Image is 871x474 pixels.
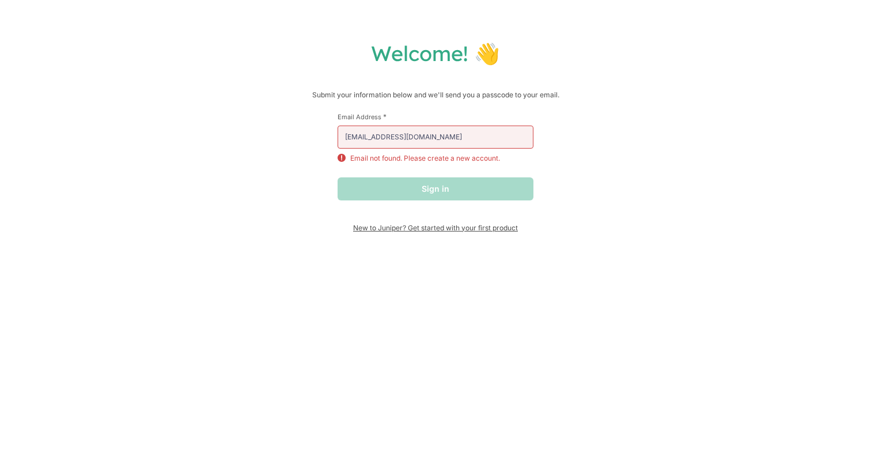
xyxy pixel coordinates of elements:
[12,89,859,101] p: Submit your information below and we'll send you a passcode to your email.
[338,223,533,232] span: New to Juniper? Get started with your first product
[12,40,859,66] h1: Welcome! 👋
[350,153,500,164] p: Email not found. Please create a new account.
[383,112,387,121] span: This field is required.
[338,112,533,121] label: Email Address
[338,126,533,149] input: email@example.com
